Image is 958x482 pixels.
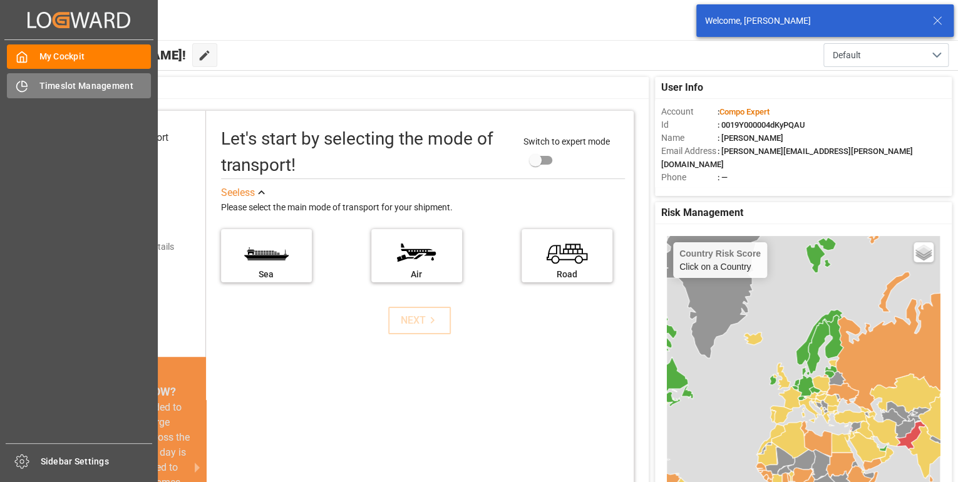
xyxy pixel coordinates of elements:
span: : Shipper [718,186,749,195]
div: Click on a Country [679,249,761,272]
button: open menu [823,43,949,67]
div: Air [378,268,456,281]
button: NEXT [388,307,451,334]
a: Timeslot Management [7,73,151,98]
span: : [PERSON_NAME] [718,133,783,143]
div: NEXT [401,313,439,328]
span: : — [718,173,728,182]
span: Switch to expert mode [523,136,610,146]
a: My Cockpit [7,44,151,69]
span: Default [833,49,861,62]
div: Please select the main mode of transport for your shipment. [221,200,625,215]
a: Layers [914,242,934,262]
span: Email Address [661,145,718,158]
div: Road [528,268,606,281]
div: Welcome, [PERSON_NAME] [705,14,920,28]
span: Sidebar Settings [41,455,153,468]
span: : [718,107,770,116]
span: : [PERSON_NAME][EMAIL_ADDRESS][PERSON_NAME][DOMAIN_NAME] [661,146,913,169]
span: Risk Management [661,205,743,220]
div: Let's start by selecting the mode of transport! [221,126,511,178]
span: : 0019Y000004dKyPQAU [718,120,805,130]
span: Phone [661,171,718,184]
div: See less [221,185,255,200]
span: Compo Expert [719,107,770,116]
h4: Country Risk Score [679,249,761,259]
span: Hello [PERSON_NAME]! [51,43,186,67]
span: Name [661,131,718,145]
span: Account Type [661,184,718,197]
div: Sea [227,268,306,281]
span: Account [661,105,718,118]
span: My Cockpit [39,50,152,63]
span: User Info [661,80,703,95]
span: Timeslot Management [39,79,152,93]
span: Id [661,118,718,131]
